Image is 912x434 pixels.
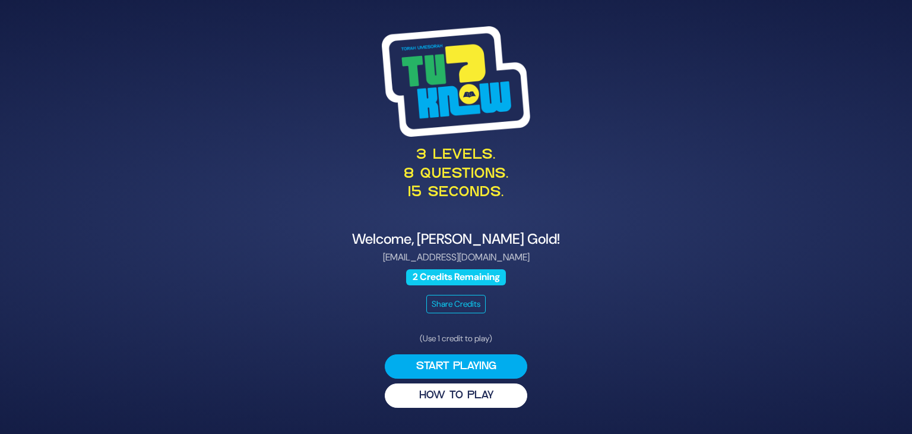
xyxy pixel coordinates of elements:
[426,295,486,313] button: Share Credits
[406,269,506,285] span: 2 Credits Remaining
[166,231,746,248] h4: Welcome, [PERSON_NAME] Gold!
[166,250,746,265] p: [EMAIL_ADDRESS][DOMAIN_NAME]
[166,146,746,202] p: 3 levels. 8 questions. 15 seconds.
[382,26,530,137] img: Tournament Logo
[385,332,527,345] p: (Use 1 credit to play)
[385,383,527,408] button: HOW TO PLAY
[385,354,527,379] button: Start Playing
